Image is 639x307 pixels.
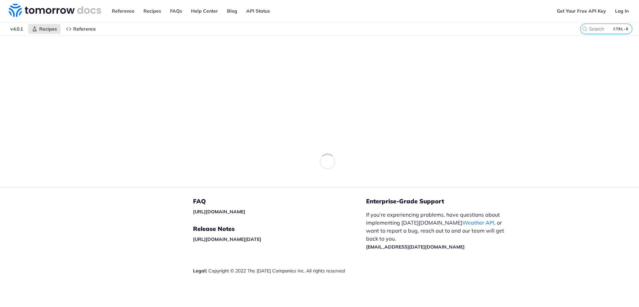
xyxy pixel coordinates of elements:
[193,267,366,274] div: | Copyright © 2022 The [DATE] Companies Inc. All rights reserved
[582,26,587,32] svg: Search
[612,26,630,32] kbd: CTRL-K
[611,6,632,16] a: Log In
[193,236,261,242] a: [URL][DOMAIN_NAME][DATE]
[166,6,186,16] a: FAQs
[193,268,206,274] a: Legal
[366,197,522,205] h5: Enterprise-Grade Support
[243,6,274,16] a: API Status
[39,26,57,32] span: Recipes
[366,211,511,251] p: If you’re experiencing problems, have questions about implementing [DATE][DOMAIN_NAME] , or want ...
[140,6,165,16] a: Recipes
[553,6,610,16] a: Get Your Free API Key
[193,197,366,205] h5: FAQ
[28,24,61,34] a: Recipes
[193,209,245,215] a: [URL][DOMAIN_NAME]
[62,24,100,34] a: Reference
[9,4,101,17] img: Tomorrow.io Weather API Docs
[193,225,366,233] h5: Release Notes
[223,6,241,16] a: Blog
[462,219,494,226] a: Weather API
[108,6,138,16] a: Reference
[187,6,222,16] a: Help Center
[366,244,465,250] a: [EMAIL_ADDRESS][DATE][DOMAIN_NAME]
[7,24,27,34] span: v4.0.1
[73,26,96,32] span: Reference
